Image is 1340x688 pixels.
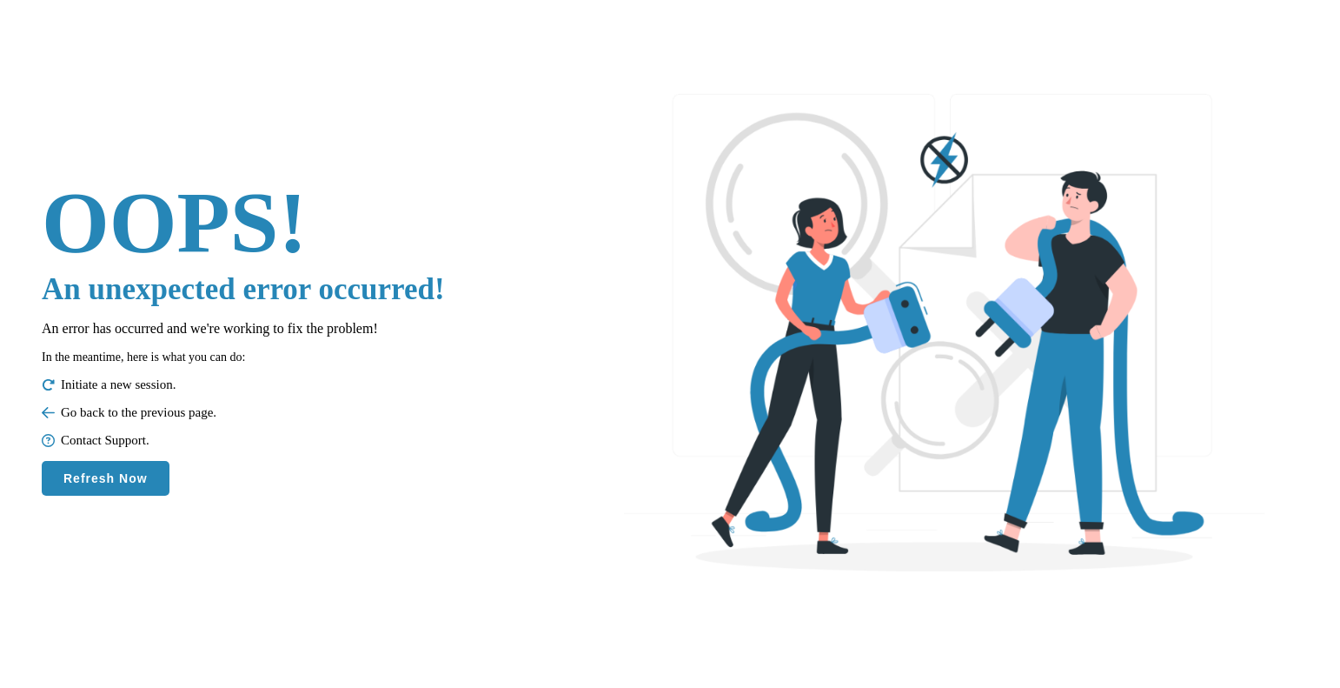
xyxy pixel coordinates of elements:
[42,321,445,337] p: An error has occurred and we're working to fix the problem!
[42,461,169,496] button: Refresh Now
[42,377,445,392] p: Initiate a new session.
[42,405,445,420] p: Go back to the previous page.
[42,351,445,364] p: In the meantime, here is what you can do:
[42,272,445,307] h3: An unexpected error occurred!
[42,172,445,272] h1: OOPS!
[42,433,445,448] p: Contact Support.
